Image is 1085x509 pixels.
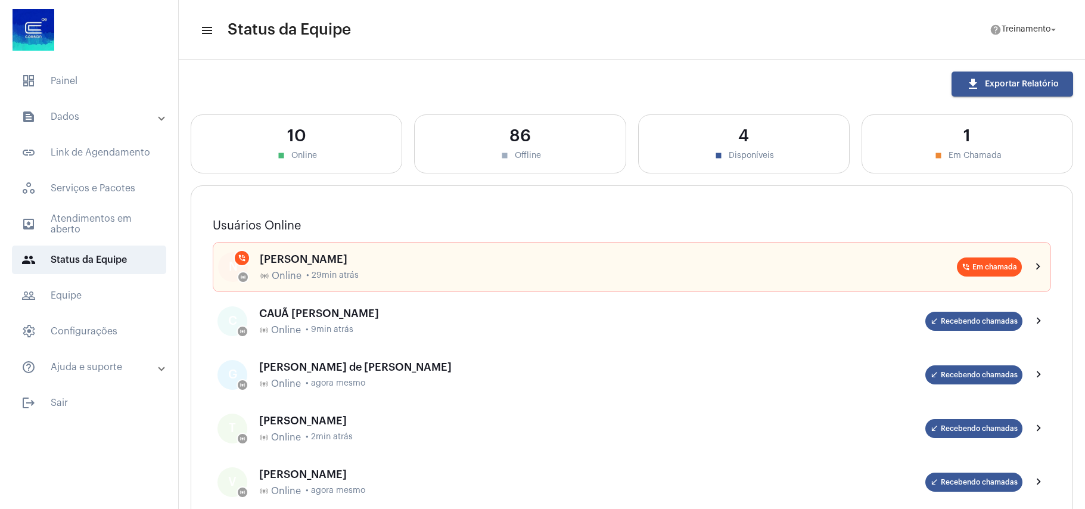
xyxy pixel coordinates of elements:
span: Treinamento [1002,26,1050,34]
mat-icon: sidenav icon [21,396,36,410]
mat-icon: stop [276,150,287,161]
span: Online [271,432,301,443]
mat-icon: phone_in_talk [962,263,970,271]
mat-icon: sidenav icon [21,217,36,231]
mat-panel-title: Ajuda e suporte [21,360,159,374]
mat-icon: online_prediction [240,382,245,388]
mat-chip: Recebendo chamadas [925,365,1022,384]
mat-chip: Recebendo chamadas [925,419,1022,438]
span: Painel [12,67,166,95]
span: Online [271,325,301,336]
mat-icon: online_prediction [240,489,245,495]
mat-icon: sidenav icon [21,110,36,124]
span: sidenav icon [21,74,36,88]
mat-icon: chevron_right [1032,368,1046,382]
span: • 29min atrás [306,271,359,280]
div: Online [203,150,390,161]
mat-icon: stop [499,150,510,161]
img: d4669ae0-8c07-2337-4f67-34b0df7f5ae4.jpeg [10,6,57,54]
mat-chip: Em chamada [957,257,1022,277]
span: Status da Equipe [12,246,166,274]
mat-icon: sidenav icon [21,253,36,267]
mat-panel-title: Dados [21,110,159,124]
div: 86 [427,127,613,145]
span: Status da Equipe [228,20,351,39]
span: Configurações [12,317,166,346]
div: [PERSON_NAME] [260,253,957,265]
span: Exportar Relatório [966,80,1059,88]
mat-icon: online_prediction [240,328,245,334]
button: Exportar Relatório [952,72,1073,97]
mat-icon: chevron_right [1032,421,1046,436]
div: G [217,360,247,390]
mat-icon: stop [933,150,944,161]
div: T [217,414,247,443]
div: N [218,252,248,282]
span: Online [271,378,301,389]
mat-chip: Recebendo chamadas [925,312,1022,331]
span: sidenav icon [21,324,36,339]
div: 1 [874,127,1061,145]
span: • agora mesmo [306,379,365,388]
div: Disponíveis [651,150,837,161]
span: Online [271,486,301,496]
mat-icon: download [966,77,980,91]
span: Serviços e Pacotes [12,174,166,203]
mat-icon: call_received [930,371,938,379]
span: • agora mesmo [306,486,365,495]
button: Treinamento [983,18,1066,42]
mat-icon: chevron_right [1032,475,1046,489]
mat-icon: chevron_right [1032,314,1046,328]
mat-icon: arrow_drop_down [1048,24,1059,35]
mat-icon: sidenav icon [21,288,36,303]
mat-icon: call_received [930,478,938,486]
div: V [217,467,247,497]
mat-icon: online_prediction [259,379,269,389]
div: CAUÃ [PERSON_NAME] [259,308,925,319]
div: [PERSON_NAME] [259,415,925,427]
mat-icon: sidenav icon [21,145,36,160]
mat-expansion-panel-header: sidenav iconDados [7,103,178,131]
mat-expansion-panel-header: sidenav iconAjuda e suporte [7,353,178,381]
mat-icon: sidenav icon [21,360,36,374]
mat-icon: stop [713,150,724,161]
div: [PERSON_NAME] [259,468,925,480]
mat-icon: online_prediction [260,271,269,281]
mat-icon: sidenav icon [200,23,212,38]
mat-icon: help [990,24,1002,36]
div: Em Chamada [874,150,1061,161]
mat-icon: online_prediction [240,274,246,280]
h3: Usuários Online [213,219,1051,232]
mat-icon: online_prediction [259,325,269,335]
div: 4 [651,127,837,145]
span: Online [272,271,301,281]
mat-icon: phone_in_talk [238,254,246,262]
span: • 2min atrás [306,433,353,442]
div: [PERSON_NAME] de [PERSON_NAME] [259,361,925,373]
span: • 9min atrás [306,325,353,334]
mat-icon: online_prediction [240,436,245,442]
div: 10 [203,127,390,145]
div: Offline [427,150,613,161]
mat-icon: chevron_right [1031,260,1046,274]
span: Link de Agendamento [12,138,166,167]
mat-icon: online_prediction [259,433,269,442]
span: Equipe [12,281,166,310]
mat-icon: call_received [930,424,938,433]
span: sidenav icon [21,181,36,195]
mat-icon: call_received [930,317,938,325]
span: Atendimentos em aberto [12,210,166,238]
span: Sair [12,389,166,417]
mat-chip: Recebendo chamadas [925,473,1022,492]
div: C [217,306,247,336]
mat-icon: online_prediction [259,486,269,496]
